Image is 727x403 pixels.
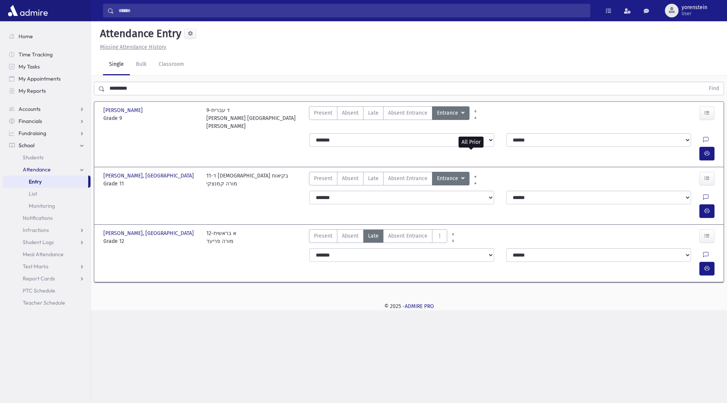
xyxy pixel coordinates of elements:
[19,51,53,58] span: Time Tracking
[3,212,90,224] a: Notifications
[388,232,427,240] span: Absent Entrance
[3,260,90,272] a: Test Marks
[23,239,54,246] span: Student Logs
[29,202,55,209] span: Monitoring
[29,178,42,185] span: Entry
[437,109,460,117] span: Entrance
[309,172,470,188] div: AttTypes
[368,232,379,240] span: Late
[3,30,90,42] a: Home
[19,75,61,82] span: My Appointments
[704,82,724,95] button: Find
[342,174,359,182] span: Absent
[103,172,195,180] span: [PERSON_NAME], [GEOGRAPHIC_DATA]
[23,299,65,306] span: Teacher Schedule
[97,27,181,40] h5: Attendance Entry
[3,285,90,297] a: PTC Schedule
[342,109,359,117] span: Absent
[206,229,236,245] div: 12-א בראשית מורה פריעד
[3,272,90,285] a: Report Cards
[3,236,90,248] a: Student Logs
[437,174,460,183] span: Entrance
[3,151,90,163] a: Students
[3,224,90,236] a: Infractions
[23,287,55,294] span: PTC Schedule
[23,215,53,221] span: Notifications
[432,172,470,185] button: Entrance
[103,106,144,114] span: [PERSON_NAME]
[309,106,470,130] div: AttTypes
[23,263,48,270] span: Test Marks
[314,109,332,117] span: Present
[432,106,470,120] button: Entrance
[19,142,34,149] span: School
[19,33,33,40] span: Home
[459,137,484,148] div: All Prior
[19,63,40,70] span: My Tasks
[130,54,153,75] a: Bulk
[388,174,427,182] span: Absent Entrance
[342,232,359,240] span: Absent
[3,176,88,188] a: Entry
[206,106,302,130] div: 9-ד עברית [PERSON_NAME] [GEOGRAPHIC_DATA][PERSON_NAME]
[97,44,166,50] a: Missing Attendance History
[100,44,166,50] u: Missing Attendance History
[19,130,46,137] span: Fundraising
[103,229,195,237] span: [PERSON_NAME], [GEOGRAPHIC_DATA]
[103,114,199,122] span: Grade 9
[3,139,90,151] a: School
[19,87,46,94] span: My Reports
[314,174,332,182] span: Present
[23,275,55,282] span: Report Cards
[3,163,90,176] a: Attendance
[405,303,434,310] a: ADMIRE PRO
[682,11,707,17] span: User
[3,73,90,85] a: My Appointments
[103,237,199,245] span: Grade 12
[3,200,90,212] a: Monitoring
[23,227,49,233] span: Infractions
[103,54,130,75] a: Single
[314,232,332,240] span: Present
[29,190,37,197] span: List
[103,180,199,188] span: Grade 11
[3,115,90,127] a: Financials
[682,5,707,11] span: yorenstein
[368,174,379,182] span: Late
[153,54,190,75] a: Classroom
[6,3,50,18] img: AdmirePro
[3,85,90,97] a: My Reports
[23,166,51,173] span: Attendance
[368,109,379,117] span: Late
[114,4,590,17] input: Search
[3,248,90,260] a: Meal Attendance
[3,48,90,61] a: Time Tracking
[103,302,715,310] div: © 2025 -
[3,297,90,309] a: Teacher Schedule
[19,106,41,112] span: Accounts
[19,118,42,124] span: Financials
[3,188,90,200] a: List
[206,172,288,188] div: 11-ד [DEMOGRAPHIC_DATA] בקיאות מורה קמנצקי
[309,229,447,245] div: AttTypes
[3,103,90,115] a: Accounts
[3,127,90,139] a: Fundraising
[23,154,44,161] span: Students
[3,61,90,73] a: My Tasks
[23,251,64,258] span: Meal Attendance
[388,109,427,117] span: Absent Entrance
